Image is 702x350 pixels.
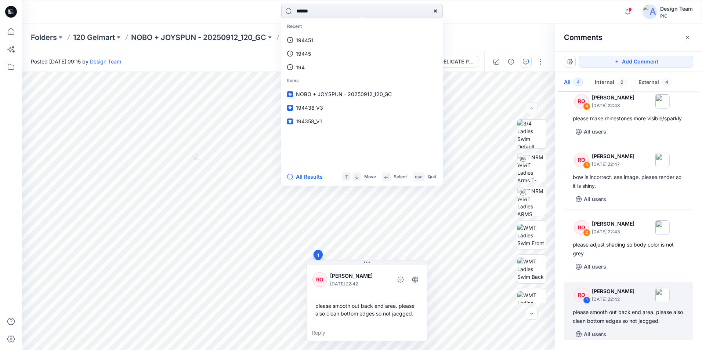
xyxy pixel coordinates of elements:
div: 2 [583,229,590,236]
p: Select [394,173,407,181]
button: All users [573,328,609,340]
div: 4 [583,103,590,110]
div: 3 [583,161,590,169]
p: [PERSON_NAME] [592,219,634,228]
a: Folders [31,32,57,43]
div: please smooth out back end area. please also clean bottom edges so not jacgged. [573,308,684,325]
img: WMT Ladies Swim Back [517,258,546,281]
div: please make rhinestones more visible/sparkly [573,114,684,123]
span: 4 [573,79,583,86]
button: Details [505,56,517,68]
div: RO [574,220,589,235]
p: [DATE] 22:43 [592,228,634,236]
h2: Comments [564,33,603,42]
div: PIC [660,13,693,19]
p: All users [584,195,606,204]
p: [PERSON_NAME] [330,271,390,280]
a: Design Team [90,58,121,65]
span: 194358_V1 [296,118,322,124]
a: 194358_V1 [283,114,441,128]
a: NOBO + JOYSPUN - 20250912_120_GC [131,32,266,43]
div: please smooth out back end area. please also clean bottom edges so not jacgged. [312,299,421,320]
span: 1 [317,252,319,259]
p: Items [283,74,441,88]
button: All users [573,126,609,138]
button: External [633,73,677,92]
img: avatar [643,4,657,19]
button: All [558,73,589,92]
p: [PERSON_NAME] [592,93,634,102]
button: Add Comment [579,56,693,68]
p: [PERSON_NAME] [592,287,634,296]
img: TT NRM WMT Ladies ARMS DOWN [517,187,546,216]
img: WMT Ladies Swim Left [517,291,546,314]
p: All users [584,262,606,271]
button: All users [573,193,609,205]
p: [DATE] 22:42 [592,296,634,303]
div: Design Team [660,4,693,13]
p: 194451 [296,36,313,44]
a: 194451 [283,33,441,47]
a: 194 [283,61,441,74]
button: Internal [589,73,633,92]
p: All users [584,330,606,339]
div: bow is incorrect. see image. please render so it is shiny. [573,173,684,190]
div: RO [574,94,589,109]
button: All users [573,261,609,273]
p: 194 [296,63,305,71]
a: NOBO + JOYSPUN - 20250912_120_GC [283,87,441,101]
a: 194436_V3 [283,101,441,114]
p: All users [584,127,606,136]
span: 194436_V3 [296,105,323,111]
p: Move [364,173,376,181]
a: 19445 [283,47,441,61]
p: 19445 [296,50,311,58]
span: 4 [662,79,672,86]
img: WMT Ladies Swim Front [517,224,546,247]
div: RO [574,288,589,302]
div: please adjust shading so body color is not grey . [573,240,684,258]
div: RO [574,153,589,167]
p: [DATE] 22:42 [330,280,390,288]
p: Quit [428,173,436,181]
div: 1 [583,296,590,304]
div: RO [312,272,327,287]
p: esc [415,173,423,181]
p: [DATE] 22:48 [592,102,634,109]
img: 3/4 Ladies Swim Default [517,120,546,148]
p: Recent [283,20,441,33]
p: [PERSON_NAME] [592,152,634,161]
span: 0 [617,79,627,86]
a: 120 Gelmart [73,32,115,43]
p: [DATE] 22:47 [592,161,634,168]
span: Posted [DATE] 09:15 by [31,58,121,65]
button: DELICATE PINK [427,56,478,68]
div: DELICATE PINK [440,58,474,66]
div: Reply [307,325,427,341]
button: All Results [287,172,328,181]
img: TT NRM WMT Ladies Arms T-POSE [517,153,546,182]
span: NOBO + JOYSPUN - 20250912_120_GC [296,91,392,97]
